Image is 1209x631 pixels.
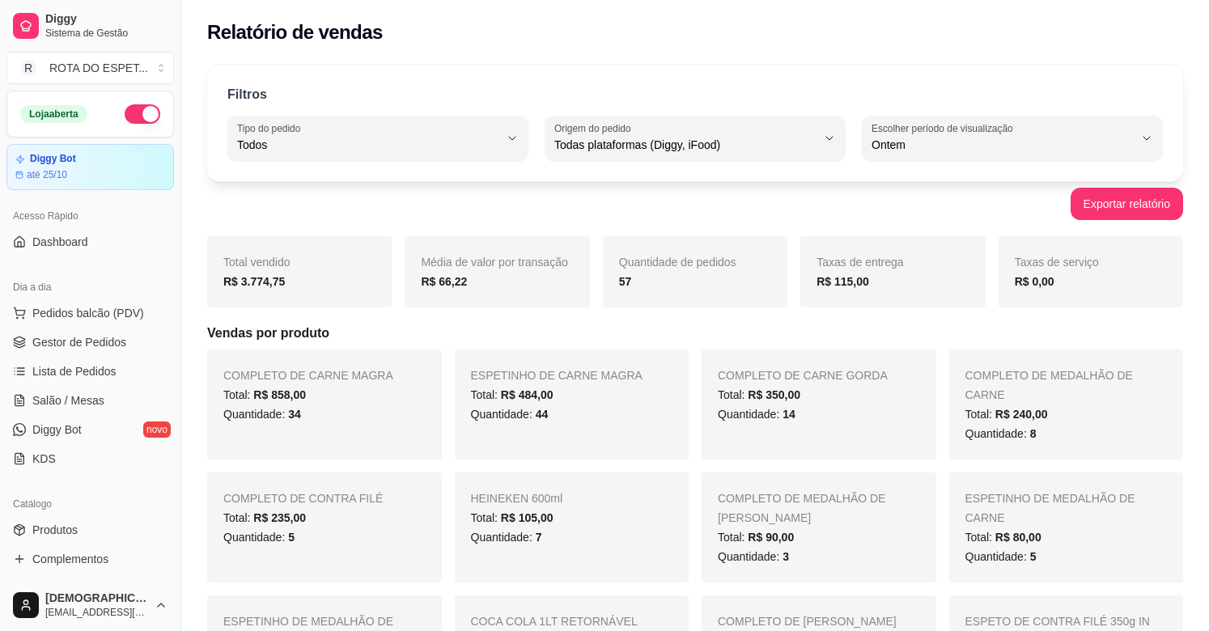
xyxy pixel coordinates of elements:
[817,256,903,269] span: Taxas de entrega
[6,6,174,45] a: DiggySistema de Gestão
[237,137,499,153] span: Todos
[32,451,56,467] span: KDS
[872,121,1018,135] label: Escolher período de visualização
[862,116,1163,161] button: Escolher período de visualizaçãoOntem
[32,392,104,409] span: Salão / Mesas
[718,369,888,382] span: COMPLETO DE CARNE GORDA
[253,388,306,401] span: R$ 858,00
[253,511,306,524] span: R$ 235,00
[501,511,554,524] span: R$ 105,00
[45,591,148,606] span: [DEMOGRAPHIC_DATA]
[6,387,174,413] a: Salão / Mesas
[223,492,383,505] span: COMPLETO DE CONTRA FILÉ
[223,531,295,544] span: Quantidade:
[748,388,800,401] span: R$ 350,00
[237,121,306,135] label: Tipo do pedido
[1030,427,1037,440] span: 8
[223,388,306,401] span: Total:
[30,153,76,165] article: Diggy Bot
[6,358,174,384] a: Lista de Pedidos
[471,369,643,382] span: ESPETINHO DE CARNE MAGRA
[718,408,795,421] span: Quantidade:
[32,522,78,538] span: Produtos
[45,12,168,27] span: Diggy
[965,550,1037,563] span: Quantidade:
[6,329,174,355] a: Gestor de Pedidos
[32,334,126,350] span: Gestor de Pedidos
[718,388,800,401] span: Total:
[965,492,1135,524] span: ESPETINHO DE MEDALHÃO DE CARNE
[1015,256,1099,269] span: Taxas de serviço
[227,116,528,161] button: Tipo do pedidoTodos
[718,492,885,524] span: COMPLETO DE MEDALHÃO DE [PERSON_NAME]
[223,256,291,269] span: Total vendido
[536,408,549,421] span: 44
[471,492,563,505] span: HEINEKEN 600ml
[32,421,82,438] span: Diggy Bot
[817,275,869,288] strong: R$ 115,00
[471,511,554,524] span: Total:
[6,491,174,517] div: Catálogo
[6,517,174,543] a: Produtos
[207,324,1183,343] h5: Vendas por produto
[6,586,174,625] button: [DEMOGRAPHIC_DATA][EMAIL_ADDRESS][DOMAIN_NAME]
[227,85,267,104] p: Filtros
[1071,188,1183,220] button: Exportar relatório
[619,275,632,288] strong: 57
[718,550,789,563] span: Quantidade:
[32,363,117,379] span: Lista de Pedidos
[554,121,636,135] label: Origem do pedido
[783,408,795,421] span: 14
[1015,275,1054,288] strong: R$ 0,00
[471,408,549,421] span: Quantidade:
[288,531,295,544] span: 5
[6,144,174,190] a: Diggy Botaté 25/10
[6,203,174,229] div: Acesso Rápido
[748,531,794,544] span: R$ 90,00
[718,615,897,628] span: COMPLETO DE [PERSON_NAME]
[288,408,301,421] span: 34
[45,606,148,619] span: [EMAIL_ADDRESS][DOMAIN_NAME]
[536,531,542,544] span: 7
[995,531,1041,544] span: R$ 80,00
[6,417,174,443] a: Diggy Botnovo
[421,256,567,269] span: Média de valor por transação
[471,615,638,628] span: COCA COLA 1LT RETORNÁVEL
[619,256,736,269] span: Quantidade de pedidos
[223,369,393,382] span: COMPLETO DE CARNE MAGRA
[471,388,554,401] span: Total:
[471,531,542,544] span: Quantidade:
[207,19,383,45] h2: Relatório de vendas
[32,305,144,321] span: Pedidos balcão (PDV)
[32,551,108,567] span: Complementos
[783,550,789,563] span: 3
[6,229,174,255] a: Dashboard
[6,446,174,472] a: KDS
[501,388,554,401] span: R$ 484,00
[965,408,1048,421] span: Total:
[6,274,174,300] div: Dia a dia
[718,531,794,544] span: Total:
[223,511,306,524] span: Total:
[965,369,1133,401] span: COMPLETO DE MEDALHÃO DE CARNE
[1030,550,1037,563] span: 5
[32,234,88,250] span: Dashboard
[554,137,817,153] span: Todas plataformas (Diggy, iFood)
[27,168,67,181] article: até 25/10
[20,105,87,123] div: Loja aberta
[125,104,160,124] button: Alterar Status
[872,137,1134,153] span: Ontem
[545,116,846,161] button: Origem do pedidoTodas plataformas (Diggy, iFood)
[6,300,174,326] button: Pedidos balcão (PDV)
[965,531,1041,544] span: Total:
[49,60,148,76] div: ROTA DO ESPET ...
[6,546,174,572] a: Complementos
[223,408,301,421] span: Quantidade:
[421,275,467,288] strong: R$ 66,22
[965,427,1037,440] span: Quantidade:
[20,60,36,76] span: R
[995,408,1048,421] span: R$ 240,00
[223,275,285,288] strong: R$ 3.774,75
[45,27,168,40] span: Sistema de Gestão
[6,52,174,84] button: Select a team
